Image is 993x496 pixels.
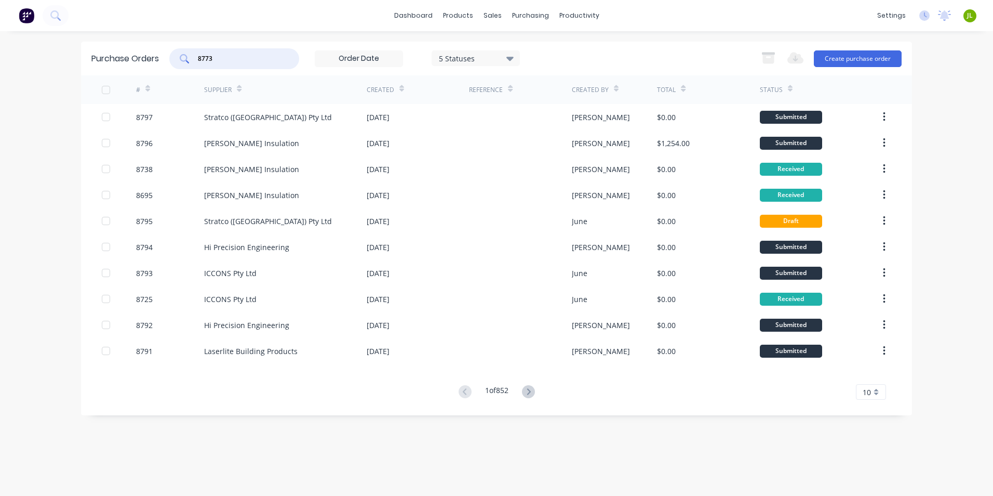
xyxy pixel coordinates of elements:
div: [PERSON_NAME] [572,346,630,357]
div: Stratco ([GEOGRAPHIC_DATA]) Pty Ltd [204,216,332,227]
div: 1 of 852 [485,385,508,400]
div: [DATE] [367,320,390,331]
button: Create purchase order [814,50,902,67]
div: Received [760,163,822,176]
div: 8797 [136,112,153,123]
span: JL [967,11,973,20]
div: [DATE] [367,112,390,123]
div: [DATE] [367,242,390,253]
div: [PERSON_NAME] [572,112,630,123]
div: [DATE] [367,216,390,227]
div: Supplier [204,85,232,95]
span: 10 [863,387,871,398]
div: ICCONS Pty Ltd [204,294,257,305]
div: Submitted [760,241,822,254]
div: [DATE] [367,268,390,279]
div: $0.00 [657,112,676,123]
div: 8796 [136,138,153,149]
div: # [136,85,140,95]
div: Total [657,85,676,95]
div: 8725 [136,294,153,305]
div: Created [367,85,394,95]
div: [PERSON_NAME] [572,242,630,253]
div: Submitted [760,267,822,280]
div: [DATE] [367,346,390,357]
div: purchasing [507,8,554,23]
div: [PERSON_NAME] [572,190,630,201]
div: productivity [554,8,605,23]
div: ICCONS Pty Ltd [204,268,257,279]
div: 8791 [136,346,153,357]
div: 8792 [136,320,153,331]
div: 5 Statuses [439,53,513,63]
div: Created By [572,85,609,95]
div: Submitted [760,345,822,358]
div: Stratco ([GEOGRAPHIC_DATA]) Pty Ltd [204,112,332,123]
div: Status [760,85,783,95]
div: [PERSON_NAME] [572,320,630,331]
div: $0.00 [657,346,676,357]
div: Received [760,293,822,306]
div: [PERSON_NAME] Insulation [204,164,299,175]
div: Draft [760,215,822,228]
input: Order Date [315,51,402,67]
div: Submitted [760,111,822,124]
a: dashboard [389,8,438,23]
div: [DATE] [367,164,390,175]
div: $0.00 [657,190,676,201]
div: [DATE] [367,294,390,305]
div: Reference [469,85,503,95]
div: settings [872,8,911,23]
div: June [572,294,587,305]
div: products [438,8,478,23]
div: Hi Precision Engineering [204,320,289,331]
div: [DATE] [367,138,390,149]
div: [PERSON_NAME] Insulation [204,138,299,149]
div: 8695 [136,190,153,201]
div: $1,254.00 [657,138,690,149]
img: Factory [19,8,34,23]
input: Search purchase orders... [197,54,283,64]
div: $0.00 [657,164,676,175]
div: $0.00 [657,242,676,253]
div: Submitted [760,137,822,150]
div: Laserlite Building Products [204,346,298,357]
div: sales [478,8,507,23]
div: [PERSON_NAME] [572,164,630,175]
div: $0.00 [657,294,676,305]
div: Submitted [760,319,822,332]
div: 8794 [136,242,153,253]
div: $0.00 [657,320,676,331]
div: June [572,268,587,279]
div: Purchase Orders [91,53,159,65]
div: [PERSON_NAME] [572,138,630,149]
div: Hi Precision Engineering [204,242,289,253]
div: [PERSON_NAME] Insulation [204,190,299,201]
div: 8738 [136,164,153,175]
div: [DATE] [367,190,390,201]
div: $0.00 [657,268,676,279]
div: June [572,216,587,227]
div: Received [760,189,822,202]
div: 8793 [136,268,153,279]
div: 8795 [136,216,153,227]
div: $0.00 [657,216,676,227]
